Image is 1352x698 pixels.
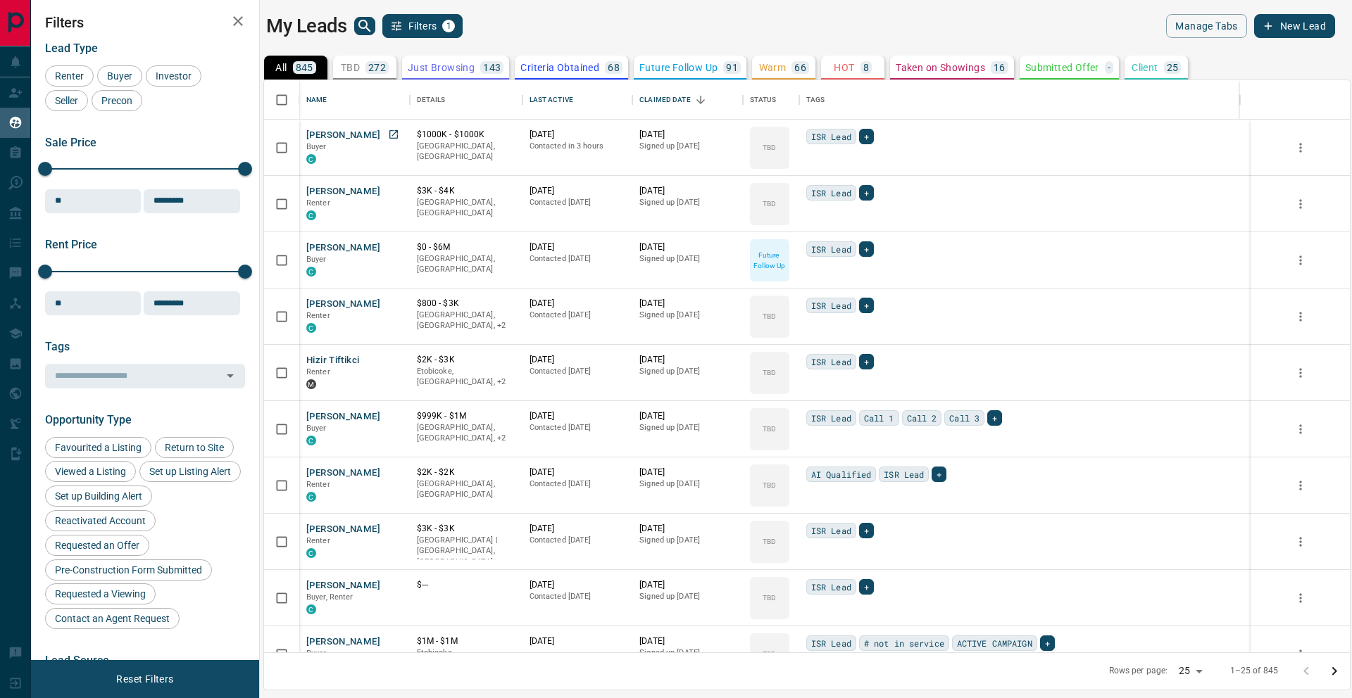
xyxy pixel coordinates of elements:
span: Renter [306,367,330,376]
p: Contacted [DATE] [530,253,626,265]
button: [PERSON_NAME] [306,185,380,198]
div: Last Active [522,80,633,120]
p: Signed up [DATE] [639,197,736,208]
div: Precon [92,90,142,111]
span: Lead Type [45,42,98,55]
p: Signed up [DATE] [639,253,736,265]
p: [DATE] [639,241,736,253]
p: $1000K - $1000K [417,129,515,141]
p: Client [1132,63,1158,72]
button: [PERSON_NAME] [306,129,380,142]
p: $2K - $3K [417,354,515,366]
p: North York, Richmond Hill [417,422,515,444]
span: + [1045,636,1050,650]
span: AI Qualified [811,467,872,481]
p: [DATE] [639,467,736,478]
button: more [1290,475,1311,496]
span: ISR Lead [811,355,851,369]
span: Call 1 [864,411,894,425]
p: 66 [794,63,806,72]
p: Signed up [DATE] [639,647,736,659]
div: Set up Listing Alert [139,461,241,482]
p: Midtown | Central, Toronto [417,310,515,331]
span: Favourited a Listing [50,442,146,453]
div: condos.ca [306,154,316,164]
div: + [859,579,874,595]
div: Status [750,80,777,120]
p: Signed up [DATE] [639,535,736,546]
button: Open [220,366,240,386]
p: HOT [834,63,854,72]
span: Renter [306,311,330,320]
button: [PERSON_NAME] [306,298,380,311]
p: Signed up [DATE] [639,310,736,321]
div: condos.ca [306,604,316,614]
span: Requested an Offer [50,540,144,551]
p: Contacted [DATE] [530,197,626,208]
p: Contacted [DATE] [530,535,626,546]
p: 91 [726,63,738,72]
div: condos.ca [306,492,316,502]
span: Call 2 [907,411,937,425]
span: ISR Lead [811,580,851,594]
button: more [1290,644,1311,665]
div: Renter [45,65,94,87]
span: Lead Source [45,654,109,667]
p: TBD [763,480,776,490]
button: [PERSON_NAME] [306,241,380,255]
p: Contacted [DATE] [530,366,626,377]
span: Rent Price [45,238,97,251]
button: New Lead [1254,14,1335,38]
span: + [864,186,869,200]
div: Reactivated Account [45,510,156,531]
span: Pre-Construction Form Submitted [50,564,207,576]
p: Contacted in 3 hours [530,141,626,152]
div: Details [410,80,522,120]
span: # not in service [864,636,944,650]
span: Buyer [306,649,327,658]
a: Open in New Tab [384,125,403,144]
p: Contacted [DATE] [530,310,626,321]
span: Precon [96,95,137,106]
p: Etobicoke, [GEOGRAPHIC_DATA] [417,647,515,669]
p: [DATE] [639,185,736,197]
span: ISR Lead [811,186,851,200]
button: more [1290,250,1311,271]
p: $--- [417,579,515,591]
button: Hizir Tiftikci [306,354,359,367]
p: 1–25 of 845 [1230,665,1278,677]
p: [DATE] [530,129,626,141]
span: Set up Listing Alert [144,466,236,477]
div: condos.ca [306,210,316,220]
p: Signed up [DATE] [639,141,736,152]
span: Sale Price [45,136,96,149]
button: [PERSON_NAME] [306,410,380,424]
div: + [932,467,946,482]
p: Contacted [DATE] [530,422,626,433]
button: [PERSON_NAME] [306,635,380,649]
div: Name [299,80,410,120]
div: + [859,241,874,257]
span: Reactivated Account [50,515,151,526]
div: + [859,354,874,369]
p: [DATE] [530,410,626,422]
span: ISR Lead [811,411,851,425]
p: 68 [608,63,620,72]
span: Buyer [306,424,327,433]
span: Tags [45,340,70,353]
p: Signed up [DATE] [639,422,736,433]
span: Requested a Viewing [50,588,151,599]
div: Tags [799,80,1240,120]
div: Status [743,80,799,120]
p: [GEOGRAPHIC_DATA], [GEOGRAPHIC_DATA] [417,253,515,275]
span: Call 3 [949,411,979,425]
span: ISR Lead [811,298,851,312]
span: + [864,242,869,256]
div: Claimed Date [639,80,691,120]
p: TBD [763,536,776,547]
span: + [864,355,869,369]
span: Buyer, Renter [306,592,353,602]
p: $3K - $3K [417,523,515,535]
span: Buyer [306,255,327,264]
span: Buyer [102,70,137,82]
